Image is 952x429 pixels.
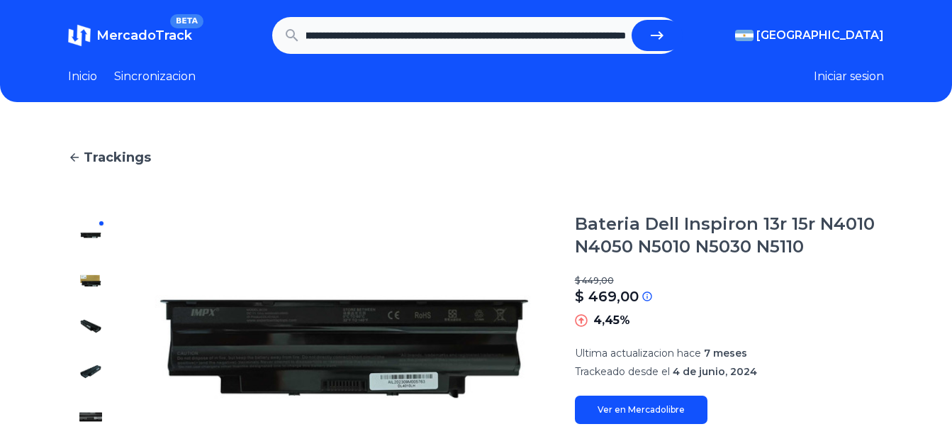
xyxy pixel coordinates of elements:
img: MercadoTrack [68,24,91,47]
span: [GEOGRAPHIC_DATA] [756,27,884,44]
p: $ 449,00 [575,275,884,286]
button: [GEOGRAPHIC_DATA] [735,27,884,44]
a: Ver en Mercadolibre [575,396,707,424]
a: Trackings [68,147,884,167]
p: $ 469,00 [575,286,639,306]
img: Bateria Dell Inspiron 13r 15r N4010 N4050 N5010 N5030 N5110 [79,269,102,292]
button: Iniciar sesion [814,68,884,85]
img: Bateria Dell Inspiron 13r 15r N4010 N4050 N5010 N5030 N5110 [79,406,102,428]
span: BETA [170,14,203,28]
img: Bateria Dell Inspiron 13r 15r N4010 N4050 N5010 N5030 N5110 [79,315,102,338]
h1: Bateria Dell Inspiron 13r 15r N4010 N4050 N5010 N5030 N5110 [575,213,884,258]
p: 4,45% [593,312,630,329]
a: Inicio [68,68,97,85]
img: Argentina [735,30,754,41]
span: Trackeado desde el [575,365,670,378]
span: 4 de junio, 2024 [673,365,757,378]
span: Trackings [84,147,151,167]
span: MercadoTrack [96,28,192,43]
a: Sincronizacion [114,68,196,85]
img: Bateria Dell Inspiron 13r 15r N4010 N4050 N5010 N5030 N5110 [79,224,102,247]
a: MercadoTrackBETA [68,24,192,47]
span: 7 meses [704,347,747,360]
img: Bateria Dell Inspiron 13r 15r N4010 N4050 N5010 N5030 N5110 [79,360,102,383]
span: Ultima actualizacion hace [575,347,701,360]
